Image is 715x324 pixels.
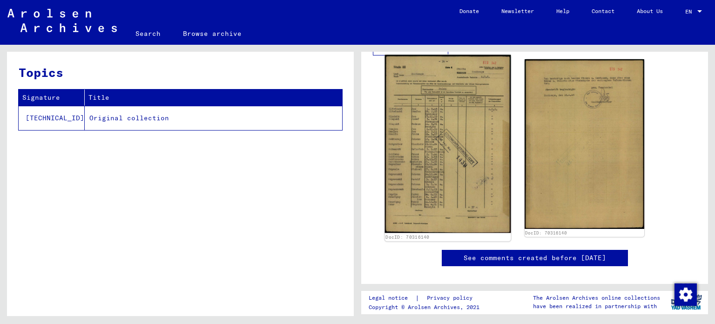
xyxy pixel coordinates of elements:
[172,22,253,45] a: Browse archive
[124,22,172,45] a: Search
[669,290,704,314] img: yv_logo.png
[7,9,117,32] img: Arolsen_neg.svg
[685,8,695,15] span: EN
[385,234,430,240] a: DocID: 70316140
[419,293,484,303] a: Privacy policy
[385,55,511,233] img: 001.jpg
[19,90,85,106] th: Signature
[19,63,342,82] h3: Topics
[85,106,342,130] td: Original collection
[85,90,342,106] th: Title
[525,230,567,235] a: DocID: 70316140
[464,253,606,263] a: See comments created before [DATE]
[369,303,484,311] p: Copyright © Arolsen Archives, 2021
[369,293,484,303] div: |
[525,59,645,229] img: 002.jpg
[674,283,696,305] div: Change consent
[533,294,660,302] p: The Arolsen Archives online collections
[19,106,85,130] td: [TECHNICAL_ID]
[675,283,697,306] img: Change consent
[533,302,660,310] p: have been realized in partnership with
[369,293,415,303] a: Legal notice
